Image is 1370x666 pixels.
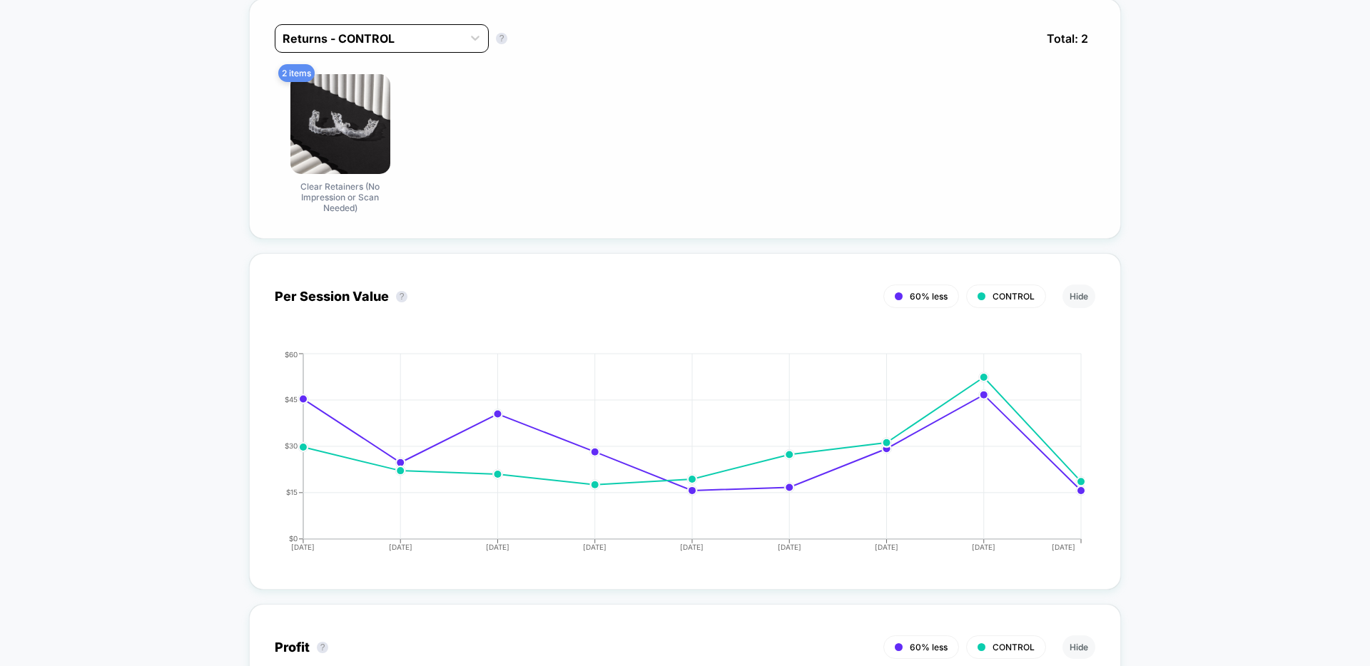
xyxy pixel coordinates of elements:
[910,291,948,302] span: 60% less
[993,642,1035,652] span: CONTROL
[973,543,996,551] tspan: [DATE]
[285,441,298,450] tspan: $30
[286,488,298,496] tspan: $15
[1062,285,1095,308] button: Hide
[260,350,1081,564] div: PER_SESSION_VALUE
[1040,24,1095,53] span: Total: 2
[1062,635,1095,659] button: Hide
[388,543,412,551] tspan: [DATE]
[396,291,407,302] button: ?
[1052,543,1076,551] tspan: [DATE]
[289,534,298,543] tspan: $0
[278,64,315,82] span: 2 items
[290,74,390,174] img: Clear Retainers (No Impression or Scan Needed)
[993,291,1035,302] span: CONTROL
[486,543,509,551] tspan: [DATE]
[910,642,948,652] span: 60% less
[778,543,801,551] tspan: [DATE]
[681,543,704,551] tspan: [DATE]
[285,395,298,404] tspan: $45
[875,543,898,551] tspan: [DATE]
[317,642,328,653] button: ?
[583,543,607,551] tspan: [DATE]
[496,33,507,44] button: ?
[291,543,315,551] tspan: [DATE]
[287,181,394,213] span: Clear Retainers (No Impression or Scan Needed)
[285,349,298,358] tspan: $60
